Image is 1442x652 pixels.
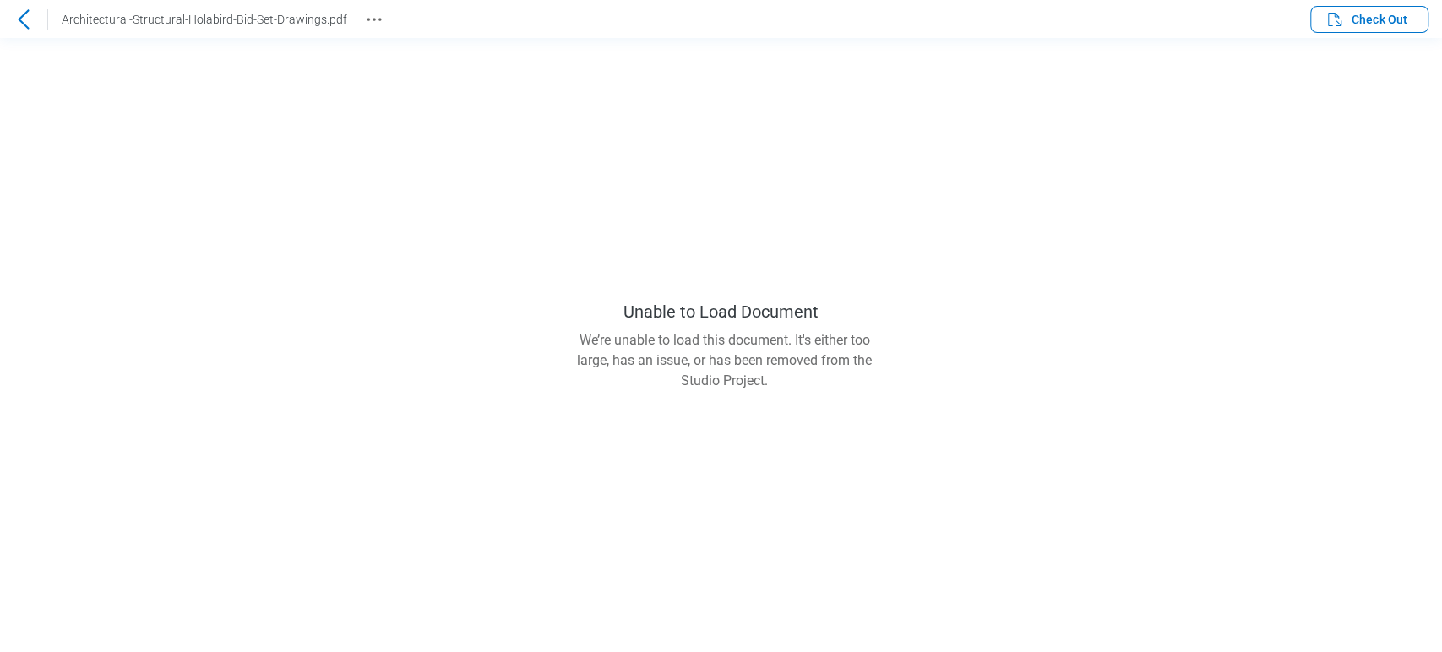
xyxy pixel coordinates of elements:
div: Unable to Load Document [623,300,819,323]
span: Architectural-Structural-Holabird-Bid-Set-Drawings.pdf [62,13,347,26]
div: We’re unable to load this document. It's either too large, has an issue, or has been removed from... [561,330,882,391]
button: Check Out [1310,6,1428,33]
button: Revision History [361,6,388,33]
span: Check Out [1352,11,1407,28]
